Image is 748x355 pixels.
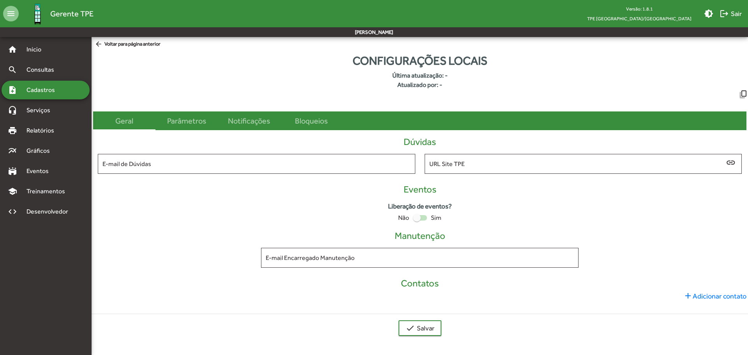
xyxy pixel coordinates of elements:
div: Geral [115,115,133,127]
div: Versão: 1.8.1 [581,4,698,14]
span: Eventos [22,166,59,176]
span: Voltar para página anterior [95,40,161,49]
mat-icon: link [726,157,735,168]
h4: Eventos [93,184,746,195]
mat-icon: copy_all [739,90,748,99]
h4: Manutenção [93,230,746,242]
strong: Liberação de eventos? [388,201,452,212]
mat-icon: stadium [8,166,17,176]
strong: Atualizado por: - [92,80,748,90]
mat-icon: code [8,207,17,216]
span: Cadastros [22,85,65,95]
span: Treinamentos [22,187,74,196]
strong: Última atualização: - [92,71,748,80]
button: Salvar [399,320,441,336]
mat-icon: menu [3,6,19,21]
h4: Dúvidas [93,136,746,148]
a: Gerente TPE [19,1,93,26]
mat-icon: search [8,65,17,74]
span: Desenvolvedor [22,207,77,216]
mat-icon: check [406,323,415,333]
mat-icon: headset_mic [8,106,17,115]
mat-icon: school [8,187,17,196]
mat-icon: home [8,45,17,54]
span: Gráficos [22,146,60,155]
span: Serviços [22,106,61,115]
span: Salvar [406,321,434,335]
div: Configurações locais [92,52,748,69]
mat-icon: add [683,291,693,300]
span: Relatórios [22,126,64,135]
span: Adicionar contato [683,291,746,301]
h4: Contatos [93,278,746,289]
img: Logo [25,1,50,26]
span: TPE [GEOGRAPHIC_DATA]/[GEOGRAPHIC_DATA] [581,14,698,23]
div: Notificações [228,115,270,127]
span: Gerente TPE [50,7,93,20]
mat-icon: brightness_medium [704,9,713,18]
mat-icon: multiline_chart [8,146,17,155]
span: Não [398,213,409,223]
mat-icon: logout [720,9,729,18]
mat-icon: print [8,126,17,135]
mat-icon: arrow_back [95,40,104,49]
span: Início [22,45,53,54]
span: Sim [431,213,441,223]
span: Consultas [22,65,64,74]
mat-icon: note_add [8,85,17,95]
div: Bloqueios [295,115,328,127]
button: Sair [716,7,745,21]
span: Sair [720,7,742,21]
div: Parâmetros [167,115,206,127]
